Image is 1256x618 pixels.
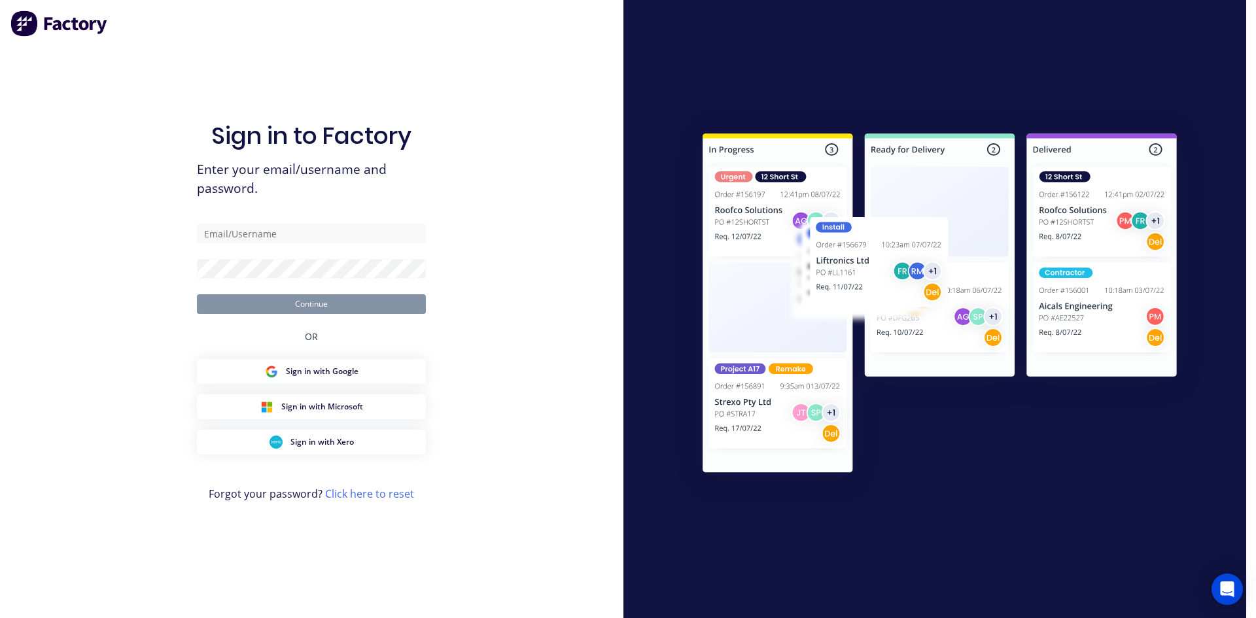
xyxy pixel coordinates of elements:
img: Factory [10,10,109,37]
span: Forgot your password? [209,486,414,502]
button: Continue [197,294,426,314]
img: Microsoft Sign in [260,400,273,413]
a: Click here to reset [325,487,414,501]
span: Sign in with Google [286,366,358,377]
span: Sign in with Microsoft [281,401,363,413]
button: Microsoft Sign inSign in with Microsoft [197,394,426,419]
img: Google Sign in [265,365,278,378]
h1: Sign in to Factory [211,122,411,150]
img: Xero Sign in [270,436,283,449]
button: Xero Sign inSign in with Xero [197,430,426,455]
span: Sign in with Xero [290,436,354,448]
button: Google Sign inSign in with Google [197,359,426,384]
span: Enter your email/username and password. [197,160,426,198]
div: Open Intercom Messenger [1212,574,1243,605]
img: Sign in [674,107,1206,504]
div: OR [305,314,318,359]
input: Email/Username [197,224,426,243]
